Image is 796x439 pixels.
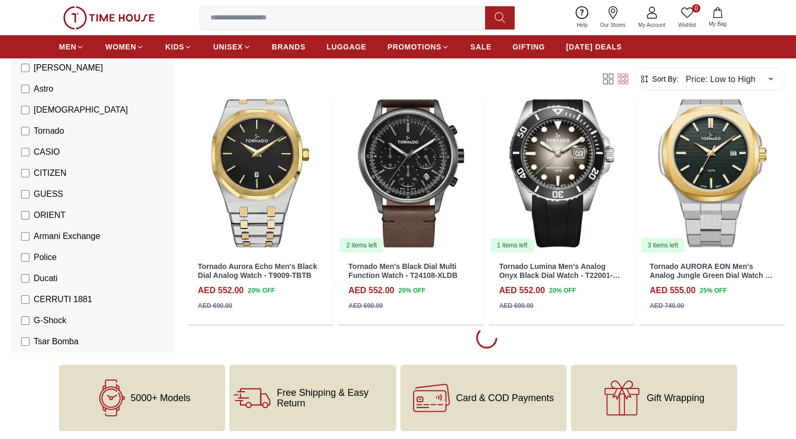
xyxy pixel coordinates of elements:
[21,232,29,241] input: Armani Exchange
[272,37,306,56] a: BRANDS
[34,209,65,222] span: ORIENT
[398,286,425,295] span: 20 % OFF
[187,69,333,254] img: Tornado Aurora Echo Men's Black Dial Analog Watch - T9009-TBTB
[34,335,78,348] span: Tsar Bomba
[21,169,29,177] input: CITIZEN
[34,146,60,158] span: CASIO
[672,4,702,31] a: 0Wishlist
[596,21,630,29] span: Our Stores
[678,64,781,94] div: Price: Low to High
[499,284,545,297] h4: AED 552.00
[34,251,57,264] span: Police
[248,286,275,295] span: 20 % OFF
[499,262,620,288] a: Tornado Lumina Men's Analog Onyx Black Dial Watch - T22001-SSBB
[165,37,192,56] a: KIDS
[277,387,391,408] span: Free Shipping & Easy Return
[213,42,243,52] span: UNISEX
[639,69,785,254] a: Tornado AURORA EON Men's Analog Jungle Green Dial Watch - T21001-TBSHG3 items left
[105,42,136,52] span: WOMEN
[512,42,545,52] span: GIFTING
[456,393,554,403] span: Card & COD Payments
[34,188,63,201] span: GUESS
[327,42,367,52] span: LUGGAGE
[650,284,696,297] h4: AED 555.00
[499,301,533,311] div: AED 690.00
[21,106,29,114] input: [DEMOGRAPHIC_DATA]
[63,6,155,29] img: ...
[34,230,100,243] span: Armani Exchange
[674,21,700,29] span: Wishlist
[700,286,727,295] span: 25 % OFF
[702,5,733,30] button: My Bag
[650,74,678,84] span: Sort By:
[512,37,545,56] a: GIFTING
[165,42,184,52] span: KIDS
[639,69,785,254] img: Tornado AURORA EON Men's Analog Jungle Green Dial Watch - T21001-TBSHG
[21,295,29,304] input: CERRUTI 1881
[105,37,144,56] a: WOMEN
[570,4,594,31] a: Help
[387,37,449,56] a: PROMOTIONS
[470,42,491,52] span: SALE
[21,274,29,283] input: Ducati
[34,272,57,285] span: Ducati
[704,20,731,28] span: My Bag
[21,85,29,93] input: Astro
[34,104,128,116] span: [DEMOGRAPHIC_DATA]
[348,262,457,280] a: Tornado Men's Black Dial Multi Function Watch - T24108-XLDB
[566,42,622,52] span: [DATE] DEALS
[34,125,64,137] span: Tornado
[198,284,244,297] h4: AED 552.00
[647,393,704,403] span: Gift Wrapping
[340,238,383,253] div: 2 items left
[489,69,634,254] img: Tornado Lumina Men's Analog Onyx Black Dial Watch - T22001-SSBB
[348,301,382,311] div: AED 690.00
[639,74,678,84] button: Sort By:
[21,148,29,156] input: CASIO
[130,393,190,403] span: 5000+ Models
[59,37,84,56] a: MEN
[21,253,29,262] input: Police
[198,262,317,280] a: Tornado Aurora Echo Men's Black Dial Analog Watch - T9009-TBTB
[594,4,632,31] a: Our Stores
[21,190,29,198] input: GUESS
[634,21,670,29] span: My Account
[198,301,232,311] div: AED 690.00
[272,42,306,52] span: BRANDS
[34,167,66,179] span: CITIZEN
[21,211,29,219] input: ORIENT
[21,64,29,72] input: [PERSON_NAME]
[21,127,29,135] input: Tornado
[489,69,634,254] a: Tornado Lumina Men's Analog Onyx Black Dial Watch - T22001-SSBB1 items left
[34,293,92,306] span: CERRUTI 1881
[650,262,773,288] a: Tornado AURORA EON Men's Analog Jungle Green Dial Watch - T21001-TBSHG
[491,238,534,253] div: 1 items left
[692,4,700,13] span: 0
[327,37,367,56] a: LUGGAGE
[338,69,483,254] img: Tornado Men's Black Dial Multi Function Watch - T24108-XLDB
[641,238,684,253] div: 3 items left
[21,337,29,346] input: Tsar Bomba
[470,37,491,56] a: SALE
[34,314,66,327] span: G-Shock
[572,21,592,29] span: Help
[21,316,29,325] input: G-Shock
[59,42,76,52] span: MEN
[34,83,53,95] span: Astro
[213,37,250,56] a: UNISEX
[348,284,394,297] h4: AED 552.00
[566,37,622,56] a: [DATE] DEALS
[549,286,576,295] span: 20 % OFF
[34,62,103,74] span: [PERSON_NAME]
[338,69,483,254] a: Tornado Men's Black Dial Multi Function Watch - T24108-XLDB2 items left
[387,42,441,52] span: PROMOTIONS
[650,301,684,311] div: AED 740.00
